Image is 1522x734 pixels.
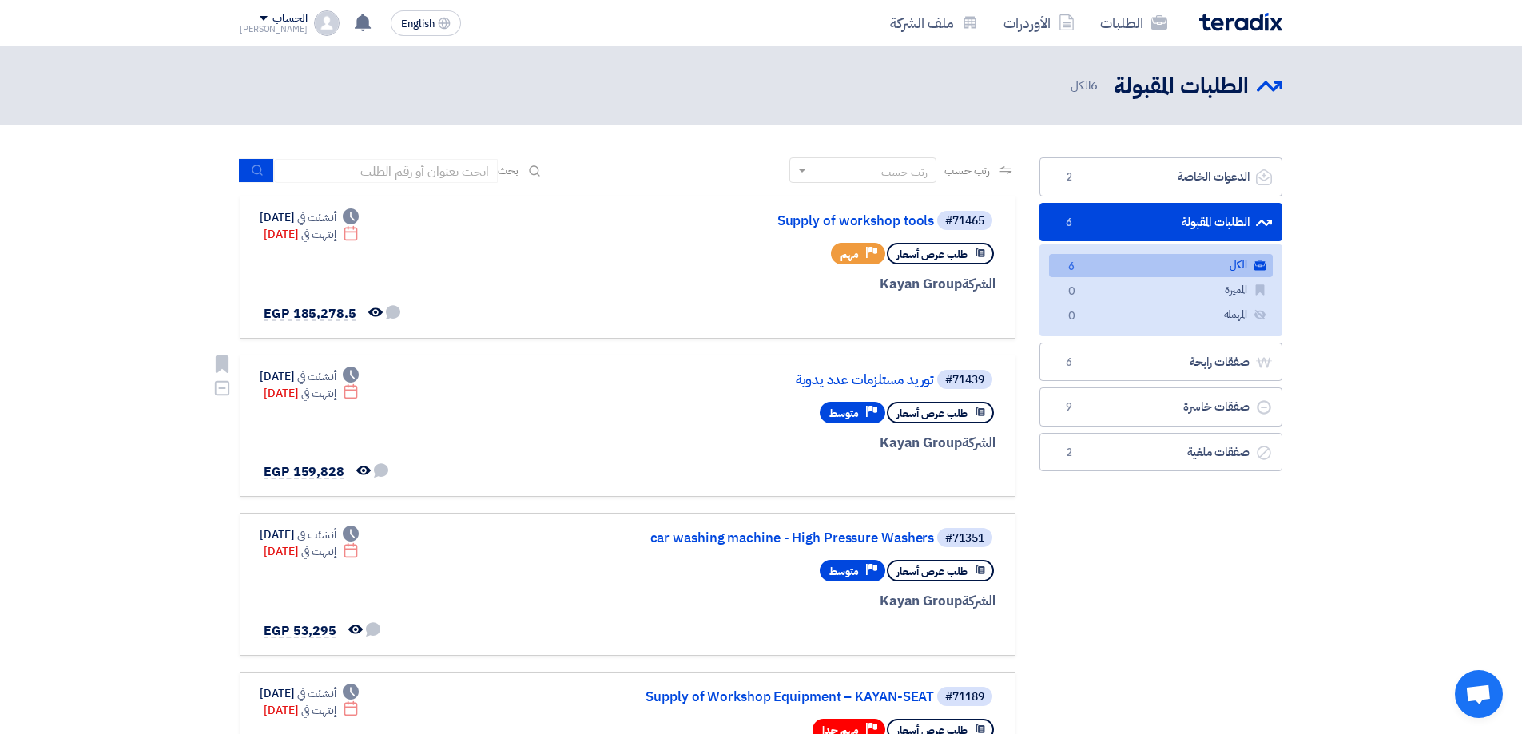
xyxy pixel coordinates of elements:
[314,10,340,36] img: profile_test.png
[260,209,359,226] div: [DATE]
[274,159,498,183] input: ابحث بعنوان أو رقم الطلب
[297,209,336,226] span: أنشئت في
[264,304,356,323] span: EGP 185,278.5
[264,462,344,482] span: EGP 159,828
[391,10,461,36] button: English
[1039,343,1282,382] a: صفقات رابحة6
[264,385,359,402] div: [DATE]
[260,685,359,702] div: [DATE]
[1087,4,1180,42] a: الطلبات
[1062,259,1081,276] span: 6
[264,543,359,560] div: [DATE]
[1059,399,1079,415] span: 9
[611,433,995,454] div: Kayan Group
[498,162,519,179] span: بحث
[1059,355,1079,371] span: 6
[1049,304,1273,327] a: المهملة
[297,685,336,702] span: أنشئت في
[297,526,336,543] span: أنشئت في
[881,164,928,181] div: رتب حسب
[297,368,336,385] span: أنشئت في
[1091,77,1098,94] span: 6
[1039,203,1282,242] a: الطلبات المقبولة6
[962,433,996,453] span: الشركة
[1039,433,1282,472] a: صفقات ملغية2
[611,591,995,612] div: Kayan Group
[896,406,968,421] span: طلب عرض أسعار
[1114,71,1249,102] h2: الطلبات المقبولة
[264,621,336,641] span: EGP 53,295
[840,247,859,262] span: مهم
[1039,157,1282,196] a: الدعوات الخاصة2
[1049,279,1273,302] a: المميزة
[945,692,984,703] div: #71189
[614,690,934,704] a: Supply of Workshop Equipment – KAYAN-SEAT
[896,564,968,579] span: طلب عرض أسعار
[944,162,990,179] span: رتب حسب
[1062,284,1081,300] span: 0
[272,12,307,26] div: الحساب
[991,4,1087,42] a: الأوردرات
[962,591,996,611] span: الشركة
[962,274,996,294] span: الشركة
[1059,445,1079,461] span: 2
[829,564,859,579] span: متوسط
[264,226,359,243] div: [DATE]
[1062,308,1081,325] span: 0
[945,533,984,544] div: #71351
[1071,77,1101,95] span: الكل
[945,216,984,227] div: #71465
[614,531,934,546] a: car washing machine - High Pressure Washers
[301,385,336,402] span: إنتهت في
[401,18,435,30] span: English
[301,226,336,243] span: إنتهت في
[614,373,934,387] a: توريد مستلزمات عدد يدوية
[896,247,968,262] span: طلب عرض أسعار
[1059,215,1079,231] span: 6
[611,274,995,295] div: Kayan Group
[945,375,984,386] div: #71439
[1039,387,1282,427] a: صفقات خاسرة9
[240,25,308,34] div: [PERSON_NAME]
[301,543,336,560] span: إنتهت في
[1199,13,1282,31] img: Teradix logo
[260,526,359,543] div: [DATE]
[1049,254,1273,277] a: الكل
[829,406,859,421] span: متوسط
[877,4,991,42] a: ملف الشركة
[1059,169,1079,185] span: 2
[1455,670,1503,718] div: دردشة مفتوحة
[614,214,934,228] a: Supply of workshop tools
[264,702,359,719] div: [DATE]
[260,368,359,385] div: [DATE]
[301,702,336,719] span: إنتهت في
